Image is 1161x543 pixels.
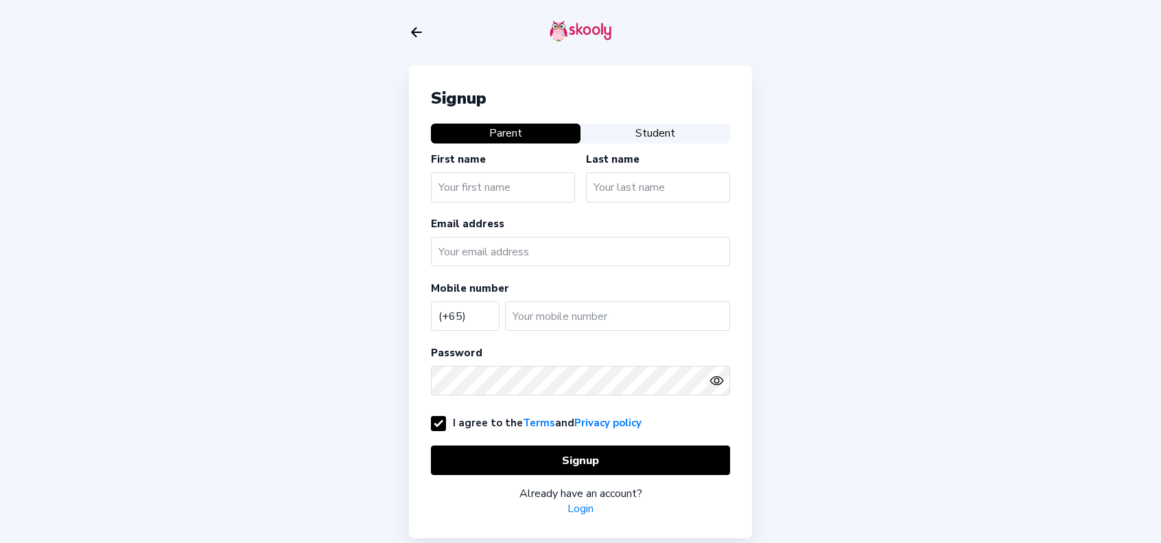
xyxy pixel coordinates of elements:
a: Login [567,501,594,516]
button: Signup [431,446,730,475]
button: Parent [431,124,580,143]
label: I agree to the and [431,416,642,430]
button: arrow back outline [409,25,424,40]
label: Mobile number [431,281,509,295]
input: Your mobile number [505,301,730,331]
input: Your last name [586,172,730,202]
input: Your first name [431,172,575,202]
label: Email address [431,217,504,231]
a: Terms [523,416,555,430]
input: Your email address [431,237,730,266]
label: Password [431,346,482,360]
label: Last name [586,152,640,166]
ion-icon: eye outline [709,373,724,388]
button: eye outlineeye off outline [709,373,730,388]
img: skooly-logo.png [550,20,611,42]
a: Privacy policy [574,416,642,430]
div: Signup [431,87,730,109]
button: Student [580,124,730,143]
div: Already have an account? [431,486,730,501]
label: First name [431,152,486,166]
